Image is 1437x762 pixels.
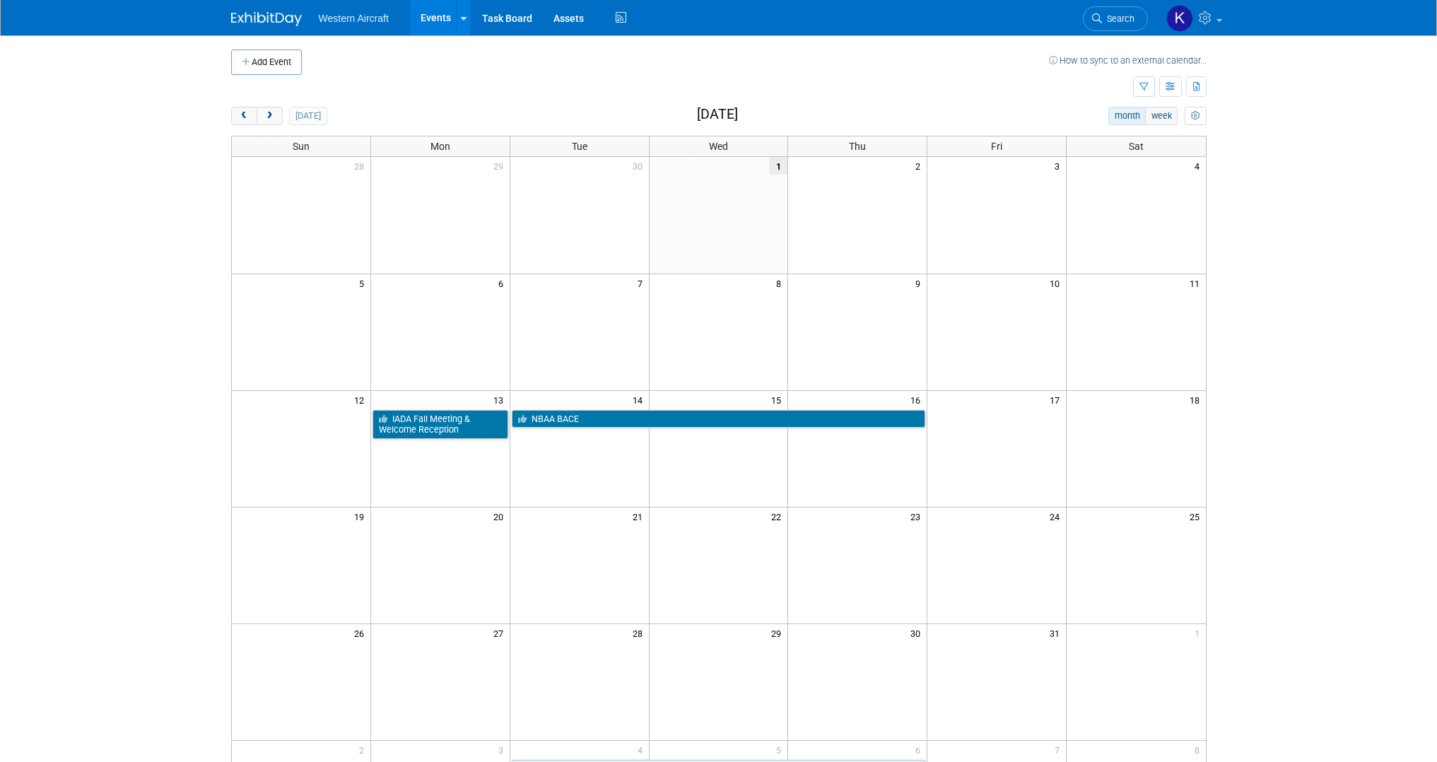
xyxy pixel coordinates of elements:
[1048,624,1066,642] span: 31
[231,49,302,75] button: Add Event
[497,274,510,292] span: 6
[1129,141,1144,152] span: Sat
[1188,391,1206,409] span: 18
[909,508,927,525] span: 23
[492,508,510,525] span: 20
[1145,107,1178,125] button: week
[1193,741,1206,758] span: 8
[909,624,927,642] span: 30
[770,624,787,642] span: 29
[636,741,649,758] span: 4
[914,741,927,758] span: 6
[1048,508,1066,525] span: 24
[991,141,1002,152] span: Fri
[914,274,927,292] span: 9
[1191,112,1200,121] i: Personalize Calendar
[1053,741,1066,758] span: 7
[1048,391,1066,409] span: 17
[1166,5,1193,32] img: Kindra Mahler
[697,107,738,122] h2: [DATE]
[1188,274,1206,292] span: 11
[770,508,787,525] span: 22
[353,391,370,409] span: 12
[1108,107,1146,125] button: month
[631,508,649,525] span: 21
[430,141,450,152] span: Mon
[775,274,787,292] span: 8
[769,157,787,175] span: 1
[1193,157,1206,175] span: 4
[492,624,510,642] span: 27
[497,741,510,758] span: 3
[1102,13,1134,24] span: Search
[636,274,649,292] span: 7
[373,410,508,439] a: IADA Fall Meeting & Welcome Reception
[231,107,257,125] button: prev
[631,157,649,175] span: 30
[1185,107,1206,125] button: myCustomButton
[1049,55,1207,66] a: How to sync to an external calendar...
[631,391,649,409] span: 14
[770,391,787,409] span: 15
[257,107,283,125] button: next
[353,508,370,525] span: 19
[289,107,327,125] button: [DATE]
[631,624,649,642] span: 28
[914,157,927,175] span: 2
[358,741,370,758] span: 2
[775,741,787,758] span: 5
[909,391,927,409] span: 16
[1083,6,1148,31] a: Search
[353,624,370,642] span: 26
[849,141,866,152] span: Thu
[1048,274,1066,292] span: 10
[353,157,370,175] span: 28
[358,274,370,292] span: 5
[1193,624,1206,642] span: 1
[492,157,510,175] span: 29
[319,13,389,24] span: Western Aircraft
[572,141,587,152] span: Tue
[1053,157,1066,175] span: 3
[1188,508,1206,525] span: 25
[492,391,510,409] span: 13
[709,141,728,152] span: Wed
[512,410,926,428] a: NBAA BACE
[293,141,310,152] span: Sun
[231,12,302,26] img: ExhibitDay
